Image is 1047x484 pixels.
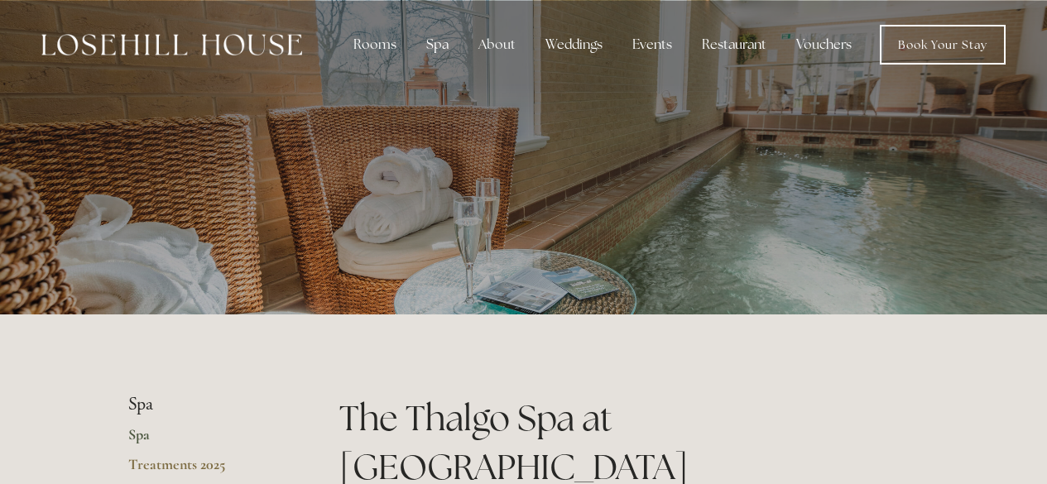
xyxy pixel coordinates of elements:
div: Weddings [532,28,616,61]
li: Spa [128,394,286,415]
a: Spa [128,425,286,455]
div: Spa [413,28,462,61]
a: Vouchers [783,28,865,61]
img: Losehill House [41,34,302,55]
div: About [465,28,529,61]
div: Restaurant [689,28,780,61]
a: Book Your Stay [880,25,1006,65]
div: Rooms [340,28,410,61]
div: Events [619,28,685,61]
